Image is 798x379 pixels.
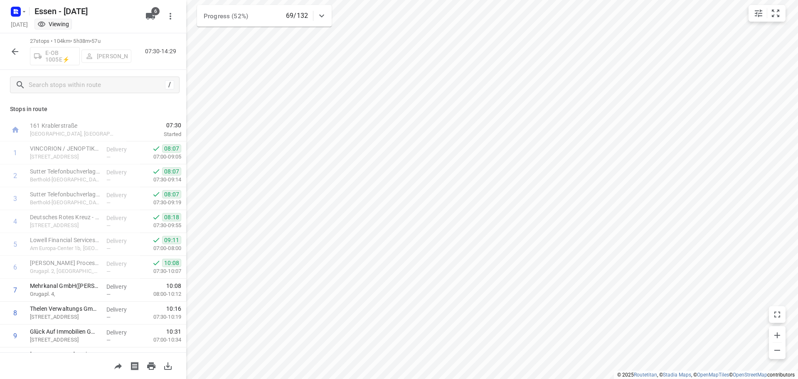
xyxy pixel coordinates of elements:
p: 07:30-10:19 [140,313,181,321]
span: 10:31 [166,327,181,336]
p: Thelen Verwaltungs GmbH(NAMELESS CONTACT) [30,305,100,313]
p: Delivery [106,168,137,176]
svg: Done [152,167,160,176]
a: OpenStreetMap [733,372,767,378]
p: 07:00-10:34 [140,336,181,344]
p: [STREET_ADDRESS] [30,221,100,230]
p: Delivery [106,237,137,245]
svg: Done [152,236,160,244]
span: 08:07 [162,190,181,198]
span: 07:30 [126,121,181,129]
p: 27 stops • 104km • 5h38m [30,37,131,45]
span: 6 [151,7,160,15]
p: 07:00-08:00 [140,244,181,253]
a: Stadia Maps [663,372,691,378]
p: Grugapl. 2, [GEOGRAPHIC_DATA] [30,267,100,275]
p: Delivery [106,305,137,314]
span: 09:11 [162,236,181,244]
p: Sutter Telefonbuchverlag GmbH([PERSON_NAME] ) [30,167,100,176]
p: Delivery [106,191,137,199]
p: Delivery [106,214,137,222]
p: [STREET_ADDRESS] [30,313,100,321]
p: Berthold-Beitz-Boulevard 420, Essen [30,176,100,184]
span: — [106,314,111,320]
span: 08:07 [162,144,181,153]
p: Mehrkanal GmbH(Teresa Grobosch) [30,282,100,290]
p: [STREET_ADDRESS] [30,153,100,161]
span: 08:07 [162,167,181,176]
span: Download route [160,362,176,369]
span: • [90,38,91,44]
p: Stops in route [10,105,176,114]
div: 4 [13,218,17,225]
div: You are currently in view mode. To make any changes, go to edit project. [37,20,69,28]
span: 10:53 [166,350,181,359]
p: 07:00-09:05 [140,153,181,161]
span: — [106,154,111,160]
div: 8 [13,309,17,317]
a: OpenMapTiles [697,372,729,378]
p: Delivery [106,145,137,154]
svg: Done [152,144,160,153]
svg: Done [152,213,160,221]
p: Sutter Telefonbuchverlag GmbH(Britta Bludszuweit ) [30,190,100,198]
span: 10:08 [162,259,181,267]
p: 07:30-09:14 [140,176,181,184]
p: Am Europa-Center 1b, [GEOGRAPHIC_DATA] [30,244,100,253]
p: Berthold-Beitz-Boulevard 420, Essen [30,198,100,207]
p: 161 Krablerstraße [30,121,116,130]
p: Delivery [106,282,137,291]
p: Deutsches Rotes Kreuz - Hachestr. 70(Malte-Bo Lueg) [30,213,100,221]
div: 5 [13,240,17,248]
p: [GEOGRAPHIC_DATA], [GEOGRAPHIC_DATA] [30,130,116,138]
span: — [106,245,111,252]
div: 1 [13,149,17,157]
input: Search stops within route [29,79,165,92]
span: — [106,268,111,275]
p: Delivery [106,328,137,337]
div: 7 [13,286,17,294]
span: — [106,337,111,343]
button: Map settings [750,5,767,22]
p: Delivery [106,260,137,268]
span: 10:08 [166,282,181,290]
p: Hans Turck GmbH & Co. KG Mechatec - Witzlebenstr.(Bettina Henseleit) [30,350,100,359]
li: © 2025 , © , © © contributors [617,372,795,378]
span: — [106,291,111,297]
button: 6 [142,8,159,25]
span: Print shipping labels [126,362,143,369]
div: 9 [13,332,17,340]
span: — [106,223,111,229]
button: Fit zoom [767,5,784,22]
div: Progress (52%)69/132 [197,5,332,27]
span: Progress (52%) [204,12,248,20]
p: Grugapl. 4, [30,290,100,298]
p: 69/132 [286,11,308,21]
p: Lowell Financial Services GmbH([PERSON_NAME]) [30,236,100,244]
p: 07:30-14:29 [145,47,180,56]
div: 2 [13,172,17,180]
p: 07:30-09:19 [140,198,181,207]
span: — [106,200,111,206]
div: 6 [13,263,17,271]
p: Glück Auf Immobilien GmbH (Friederike Nolda) [30,327,100,336]
p: 08:00-10:12 [140,290,181,298]
svg: Done [152,190,160,198]
span: 08:18 [162,213,181,221]
a: Routetitan [634,372,657,378]
div: 3 [13,195,17,203]
div: small contained button group [749,5,786,22]
p: Van Leeuwen Process & Power GmbH(Doris Marcinkowski) [30,259,100,267]
div: / [165,80,174,89]
span: Print route [143,362,160,369]
svg: Done [152,259,160,267]
span: Share route [110,362,126,369]
span: 57u [91,38,100,44]
p: Delivery [106,351,137,359]
p: VINCORION / JENOPTIK([PERSON_NAME]) [30,144,100,153]
p: 07:30-10:07 [140,267,181,275]
p: Started [126,130,181,139]
span: 10:16 [166,305,181,313]
p: [STREET_ADDRESS] [30,336,100,344]
span: — [106,177,111,183]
